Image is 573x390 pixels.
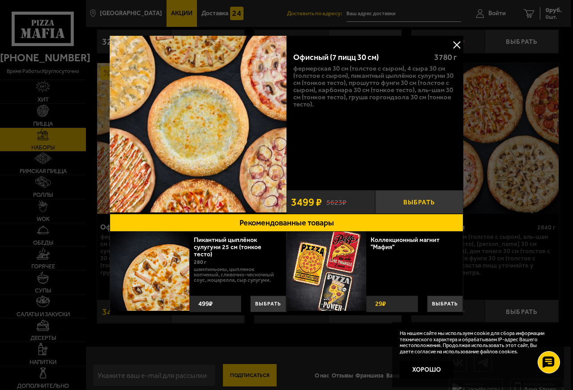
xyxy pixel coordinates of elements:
[194,267,279,283] p: шампиньоны, цыпленок копченый, сливочно-чесночный соус, моцарелла, сыр сулугуни.
[194,259,206,265] span: 280 г
[373,296,388,312] strong: 29 ₽
[194,236,261,258] a: Пикантный цыплёнок сулугуни 25 см (тонкое тесто)
[375,190,464,214] button: Выбрать
[427,296,463,312] button: Выбрать
[196,296,215,312] strong: 499 ₽
[400,331,552,355] p: На нашем сайте мы используем cookie для сбора информации технического характера и обрабатываем IP...
[250,296,286,312] button: Выбрать
[110,36,286,214] a: Офисный (7 пицц 30 см)
[293,65,457,108] p: Фермерская 30 см (толстое с сыром), 4 сыра 30 см (толстое с сыром), Пикантный цыплёнок сулугуни 3...
[400,361,453,379] button: Хорошо
[326,198,346,206] s: 5623 ₽
[110,214,463,232] button: Рекомендованные товары
[110,36,286,212] img: Офисный (7 пицц 30 см)
[291,197,322,208] span: 3499 ₽
[293,53,427,63] div: Офисный (7 пицц 30 см)
[434,52,457,62] span: 3780 г
[371,236,440,251] a: Коллекционный магнит "Мафия"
